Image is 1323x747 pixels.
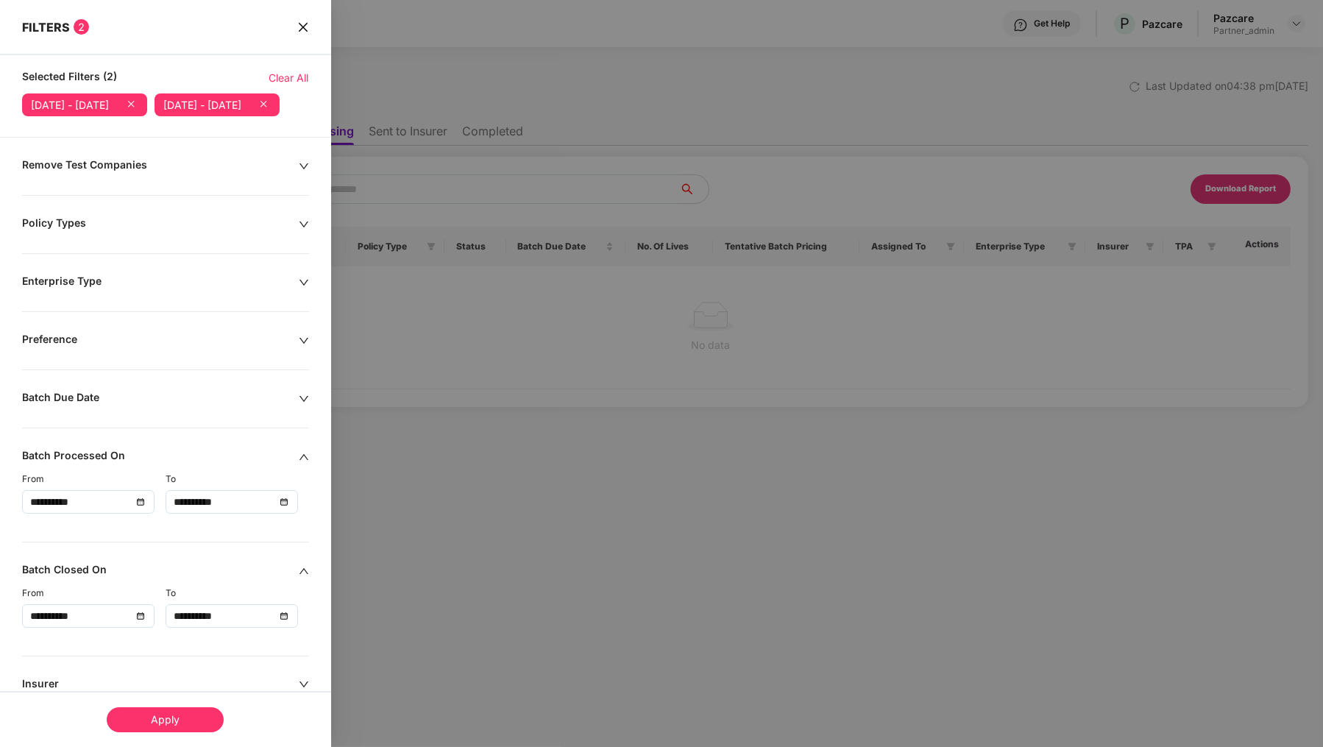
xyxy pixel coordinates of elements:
span: down [299,219,309,230]
div: [DATE] - [DATE] [163,99,241,111]
span: up [299,452,309,462]
span: Selected Filters (2) [22,70,117,86]
div: Batch Processed On [22,449,299,465]
span: down [299,277,309,288]
span: down [299,679,309,690]
div: From [22,587,166,601]
span: up [299,566,309,576]
span: down [299,394,309,404]
div: To [166,587,309,601]
span: 2 [74,19,89,35]
div: [DATE] - [DATE] [31,99,109,111]
span: FILTERS [22,20,70,35]
div: Batch Due Date [22,391,299,407]
div: Batch Closed On [22,563,299,579]
div: Policy Types [22,216,299,233]
span: down [299,161,309,171]
span: down [299,336,309,346]
div: Apply [107,707,224,732]
div: To [166,472,309,486]
div: From [22,472,166,486]
div: Preference [22,333,299,349]
span: close [297,19,309,35]
div: Remove Test Companies [22,158,299,174]
span: Clear All [269,70,309,86]
div: Insurer [22,677,299,693]
div: Enterprise Type [22,275,299,291]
